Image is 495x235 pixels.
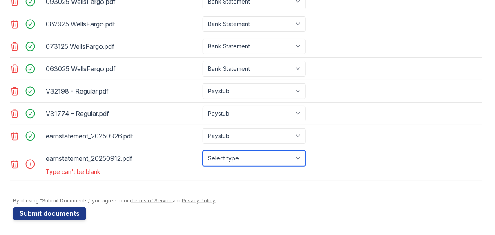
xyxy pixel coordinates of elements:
[46,18,199,31] div: 082925 WellsFargo.pdf
[13,207,86,220] button: Submit documents
[46,40,199,53] div: 073125 WellsFargo.pdf
[46,152,199,165] div: earnstatement_20250912.pdf
[46,62,199,75] div: 063025 WellsFargo.pdf
[46,130,199,143] div: earnstatement_20250926.pdf
[46,107,199,120] div: V31774 - Regular.pdf
[46,168,308,176] div: Type can't be blank
[182,198,216,204] a: Privacy Policy.
[46,85,199,98] div: V32198 - Regular.pdf
[131,198,173,204] a: Terms of Service
[13,198,482,204] div: By clicking "Submit Documents," you agree to our and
